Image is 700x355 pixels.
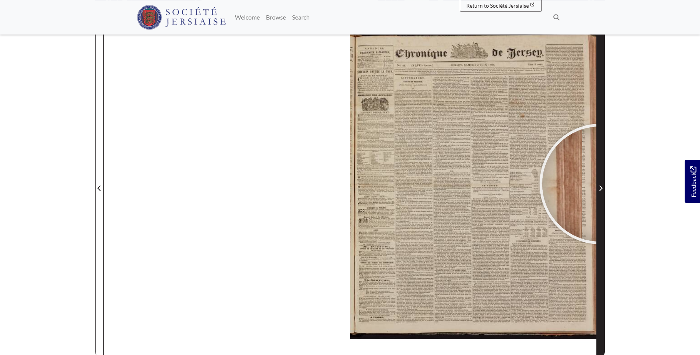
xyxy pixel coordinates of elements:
[137,5,226,30] img: Société Jersiaise
[688,166,698,197] span: Feedback
[466,2,529,9] span: Return to Société Jersiaise
[685,160,700,203] a: Would you like to provide feedback?
[263,10,289,25] a: Browse
[232,10,263,25] a: Welcome
[137,3,226,31] a: Société Jersiaise logo
[289,10,313,25] a: Search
